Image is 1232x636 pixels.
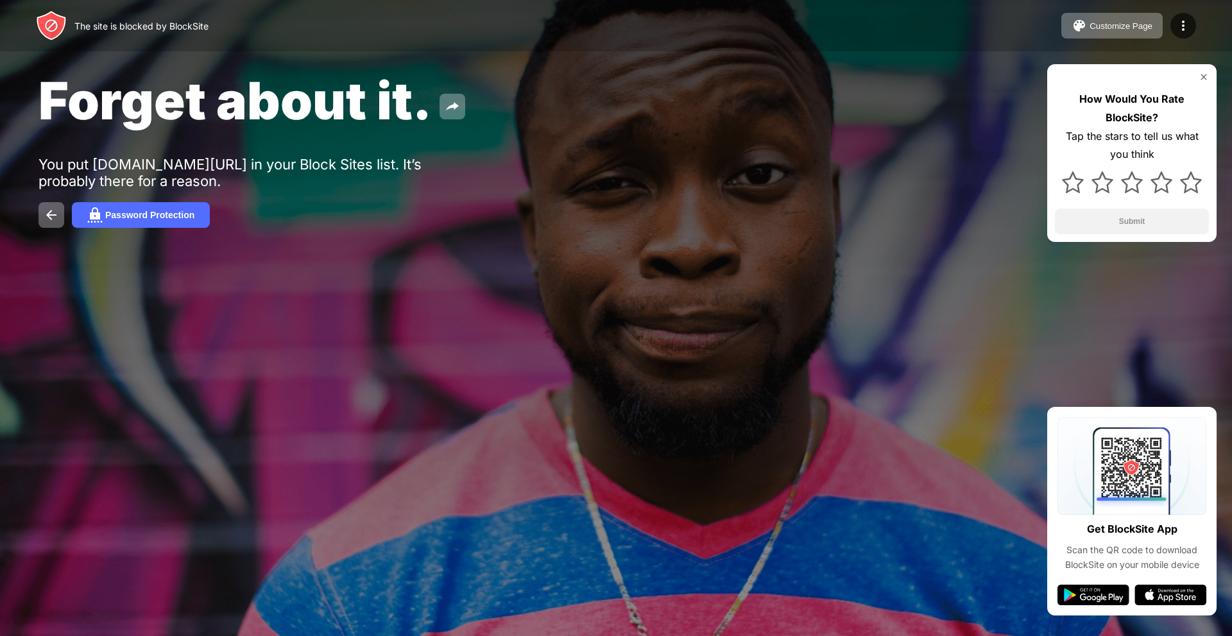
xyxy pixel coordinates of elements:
[1057,585,1129,605] img: google-play.svg
[44,207,59,223] img: back.svg
[105,210,194,220] div: Password Protection
[445,99,460,114] img: share.svg
[1090,21,1152,31] div: Customize Page
[38,156,435,189] div: You put [DOMAIN_NAME][URL] in your Block Sites list. It’s probably there for a reason.
[72,202,210,228] button: Password Protection
[1072,18,1087,33] img: pallet.svg
[36,10,67,41] img: header-logo.svg
[1057,417,1206,515] img: qrcode.svg
[1151,171,1172,193] img: star.svg
[1091,171,1113,193] img: star.svg
[1199,72,1209,82] img: rate-us-close.svg
[1180,171,1202,193] img: star.svg
[1062,171,1084,193] img: star.svg
[1055,90,1209,127] div: How Would You Rate BlockSite?
[1055,209,1209,234] button: Submit
[1176,18,1191,33] img: menu-icon.svg
[1087,520,1177,538] div: Get BlockSite App
[1055,127,1209,164] div: Tap the stars to tell us what you think
[1121,171,1143,193] img: star.svg
[1134,585,1206,605] img: app-store.svg
[1057,543,1206,572] div: Scan the QR code to download BlockSite on your mobile device
[74,21,209,31] div: The site is blocked by BlockSite
[87,207,103,223] img: password.svg
[38,69,432,132] span: Forget about it.
[1061,13,1163,39] button: Customize Page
